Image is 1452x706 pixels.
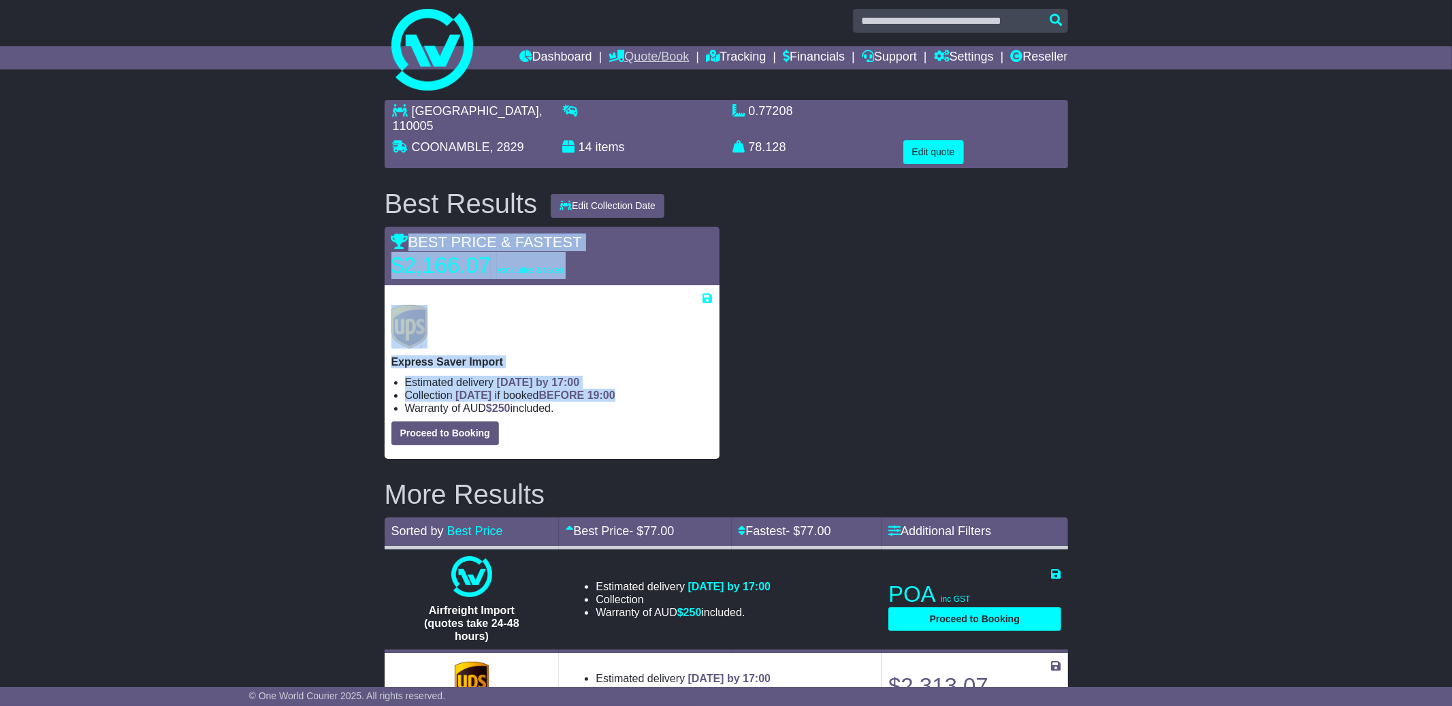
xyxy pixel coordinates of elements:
img: UPS (new): Expedited Import [455,662,489,703]
li: Warranty of AUD included. [405,402,713,415]
a: Reseller [1010,46,1067,69]
span: Airfreight Import (quotes take 24-48 hours) [424,605,519,642]
span: BEFORE [539,389,585,401]
span: items [596,140,625,154]
span: 250 [683,607,702,618]
span: if booked [455,389,615,401]
p: Express Saver Import [391,355,713,368]
span: 77.00 [643,524,674,538]
span: $ [677,607,702,618]
span: 19:00 [587,389,615,401]
span: - $ [786,524,831,538]
span: exc duties & taxes [497,266,563,275]
span: , 110005 [393,104,543,133]
span: [GEOGRAPHIC_DATA] [412,104,539,118]
span: 77.00 [801,524,831,538]
span: inc GST [941,594,970,604]
span: [DATE] by 17:00 [688,581,771,592]
li: Collection [596,593,771,606]
span: 0.77208 [749,104,793,118]
li: Collection [596,686,806,699]
button: Proceed to Booking [888,607,1061,631]
span: [DATE] [647,686,683,698]
span: BEFORE [730,686,776,698]
img: One World Courier: Airfreight Import (quotes take 24-48 hours) [451,556,492,597]
img: UPS (new): Express Saver Import [391,305,428,349]
a: Best Price [447,524,503,538]
li: Collection [405,389,713,402]
span: [DATE] [455,389,491,401]
button: Edit quote [903,140,964,164]
li: Warranty of AUD included. [596,606,771,619]
li: Estimated delivery [596,672,806,685]
span: 20:00 [779,686,807,698]
a: Fastest- $77.00 [739,524,831,538]
span: if booked [647,686,806,698]
span: $ [486,402,511,414]
div: Best Results [378,189,545,219]
a: Tracking [706,46,766,69]
span: BEST PRICE & FASTEST [391,234,582,251]
a: Dashboard [519,46,592,69]
button: Proceed to Booking [391,421,499,445]
span: 250 [492,402,511,414]
a: Additional Filters [888,524,991,538]
a: Best Price- $77.00 [566,524,674,538]
h2: More Results [385,479,1068,509]
span: 78.128 [749,140,786,154]
span: 14 [579,140,592,154]
a: Quote/Book [609,46,689,69]
a: Support [862,46,917,69]
span: - $ [629,524,674,538]
span: © One World Courier 2025. All rights reserved. [249,690,446,701]
p: POA [888,581,1061,608]
span: [DATE] by 17:00 [688,673,771,684]
li: Estimated delivery [596,580,771,593]
button: Edit Collection Date [551,194,664,218]
span: [DATE] by 17:00 [497,376,580,388]
span: COONAMBLE [412,140,490,154]
a: Settings [934,46,994,69]
p: $2,313.07 [888,673,1061,700]
a: Financials [783,46,845,69]
span: Sorted by [391,524,444,538]
li: Estimated delivery [405,376,713,389]
p: $2,166.07 [391,252,564,279]
span: , 2829 [490,140,524,154]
